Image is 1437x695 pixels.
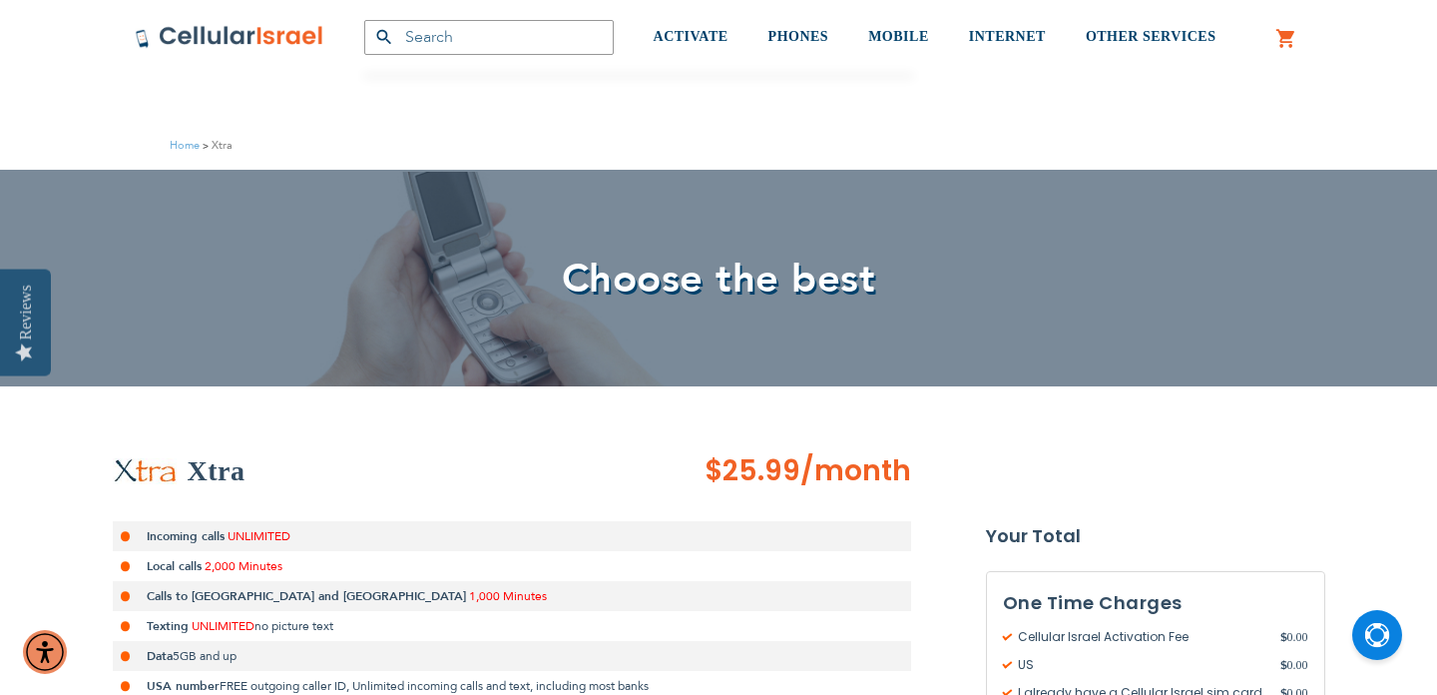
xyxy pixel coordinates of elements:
div: Accessibility Menu [23,630,67,674]
span: $ [1280,656,1287,674]
strong: Local calls [147,558,202,574]
span: $ [1280,628,1287,646]
span: UNLIMITED [228,528,290,544]
li: Xtra [200,136,233,155]
span: 2,000 Minutes [205,558,282,574]
span: 0.00 [1280,656,1308,674]
span: INTERNET [969,29,1046,44]
strong: Your Total [986,521,1325,551]
strong: Calls to [GEOGRAPHIC_DATA] and [GEOGRAPHIC_DATA] [147,588,466,604]
span: UNLIMITED [192,618,254,634]
span: OTHER SERVICES [1086,29,1216,44]
span: MOBILE [868,29,929,44]
span: Cellular Israel Activation Fee [1003,628,1280,646]
div: Reviews [17,285,35,340]
span: PHONES [768,29,829,44]
li: 5GB and up [113,641,911,671]
span: 0.00 [1280,628,1308,646]
a: Home [170,138,200,153]
span: /month [800,451,911,491]
span: no picture text [254,618,333,634]
strong: Data [147,648,173,664]
strong: Texting [147,618,189,634]
span: US [1003,656,1280,674]
span: 1,000 Minutes [469,588,547,604]
strong: USA number [147,678,220,694]
span: FREE outgoing caller ID, Unlimited incoming calls and text, including most banks [220,678,649,694]
img: Xtra [113,458,178,484]
input: Search [364,20,614,55]
img: Cellular Israel Logo [135,25,324,49]
span: $25.99 [705,451,800,490]
span: Choose the best [562,252,876,307]
span: ACTIVATE [654,29,728,44]
h2: Xtra [188,451,245,491]
strong: Incoming calls [147,528,225,544]
h3: One Time Charges [1003,588,1308,618]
